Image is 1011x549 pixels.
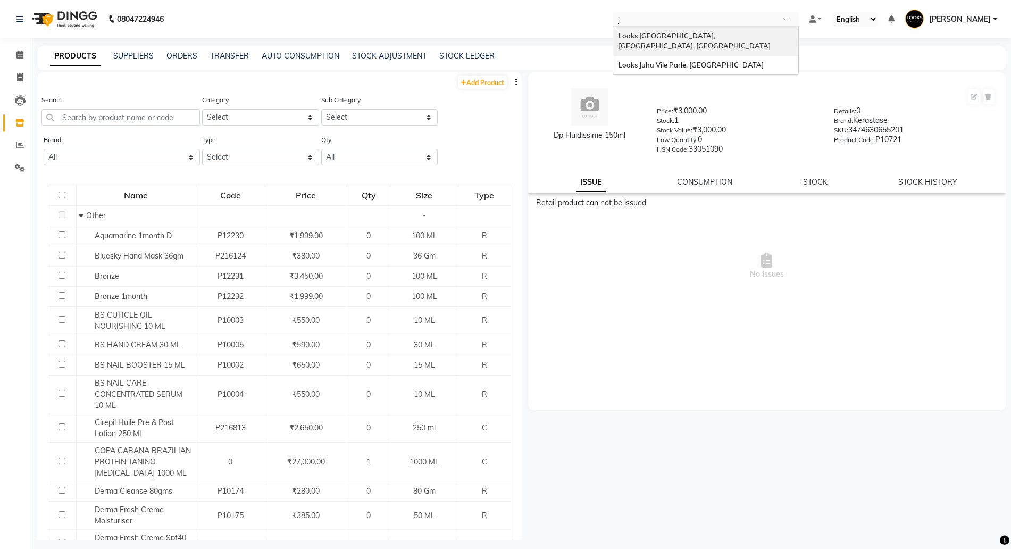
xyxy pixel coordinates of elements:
span: 80 Gm [413,486,436,496]
span: Looks Juhu Vile Parle, [GEOGRAPHIC_DATA] [619,61,764,69]
span: - [423,211,426,220]
span: 10 ML [414,389,435,399]
span: 15 ML [414,360,435,370]
span: No Issues [536,213,998,319]
span: P12230 [218,231,244,240]
span: 0 [366,231,371,240]
div: Code [197,186,264,205]
span: 0 [366,340,371,350]
span: Collapse Row [79,211,86,220]
span: 0 [366,423,371,432]
span: Aquamarine 1month D [95,231,172,240]
div: Price [266,186,347,205]
span: Cirepil Huile Pre & Post Lotion 250 ML [95,418,174,438]
a: AUTO CONSUMPTION [262,51,339,61]
span: P12232 [218,292,244,301]
span: 100 ML [412,292,437,301]
div: 0 [834,105,995,120]
span: 0 [366,292,371,301]
span: P10176 [218,538,244,548]
div: P10721 [834,134,995,149]
span: Derma Fresh Creme Moisturiser [95,505,164,526]
span: Derma Cleanse 80gms [95,486,172,496]
label: Search [41,95,62,105]
span: P216124 [215,251,246,261]
img: Mangesh Mishra [905,10,924,28]
span: 36 Gm [413,251,436,261]
label: Sub Category [321,95,361,105]
span: 1000 ML [410,457,439,467]
ng-dropdown-panel: Options list [613,26,799,76]
div: Size [391,186,457,205]
img: logo [27,4,100,34]
span: R [482,511,487,520]
input: Search by product name or code [41,109,200,126]
span: P12231 [218,271,244,281]
span: 1 [366,457,371,467]
a: CONSUMPTION [677,177,732,187]
span: 100 ML [412,231,437,240]
a: Add Product [458,76,507,89]
span: ₹590.00 [292,340,320,350]
span: ₹385.00 [292,538,320,548]
div: Retail product can not be issued [536,197,998,209]
span: P10005 [218,340,244,350]
span: Looks [GEOGRAPHIC_DATA], [GEOGRAPHIC_DATA], [GEOGRAPHIC_DATA] [619,31,771,51]
label: HSN Code: [657,145,689,154]
span: P216813 [215,423,246,432]
span: BS CUTICLE OIL NOURISHING 10 ML [95,310,165,331]
label: Low Quantity: [657,135,698,145]
label: Price: [657,106,673,116]
span: 0 [366,511,371,520]
span: ₹550.00 [292,315,320,325]
label: Type [202,135,216,145]
div: Name [77,186,195,205]
label: Category [202,95,229,105]
span: 50 ML [414,511,435,520]
label: Details: [834,106,856,116]
span: 0 [366,538,371,548]
a: STOCK HISTORY [898,177,957,187]
span: P10174 [218,486,244,496]
a: PRODUCTS [50,47,101,66]
span: 0 [366,315,371,325]
span: ₹1,999.00 [289,292,323,301]
span: 100 ML [412,271,437,281]
span: BS NAIL CARE CONCENTRATED SERUM 10 ML [95,378,182,410]
span: 0 [366,251,371,261]
label: Product Code: [834,135,875,145]
span: BS HAND CREAM 30 ML [95,340,181,350]
label: SKU: [834,126,848,135]
span: ₹3,450.00 [289,271,323,281]
a: STOCK [803,177,828,187]
span: R [482,340,487,350]
span: R [482,251,487,261]
div: ₹3,000.00 [657,124,818,139]
b: 08047224946 [117,4,164,34]
div: ₹3,000.00 [657,105,818,120]
span: ₹2,650.00 [289,423,323,432]
span: R [482,486,487,496]
a: ISSUE [576,173,606,192]
label: Stock: [657,116,674,126]
span: [PERSON_NAME] [929,14,991,25]
span: P10002 [218,360,244,370]
span: ₹1,999.00 [289,231,323,240]
span: P10175 [218,511,244,520]
span: 30 ML [414,340,435,350]
span: R [482,389,487,399]
span: BS NAIL BOOSTER 15 ML [95,360,185,370]
label: Stock Value: [657,126,692,135]
span: Bluesky Hand Mask 36gm [95,251,183,261]
span: R [482,271,487,281]
span: 0 [366,271,371,281]
span: ₹27,000.00 [287,457,325,467]
span: P10004 [218,389,244,399]
span: ₹380.00 [292,251,320,261]
div: 0 [657,134,818,149]
a: SUPPLIERS [113,51,154,61]
span: COPA CABANA BRAZILIAN PROTEIN TANINO [MEDICAL_DATA] 1000 ML [95,446,191,478]
a: STOCK ADJUSTMENT [352,51,427,61]
label: Qty [321,135,331,145]
span: Bronze [95,271,119,281]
